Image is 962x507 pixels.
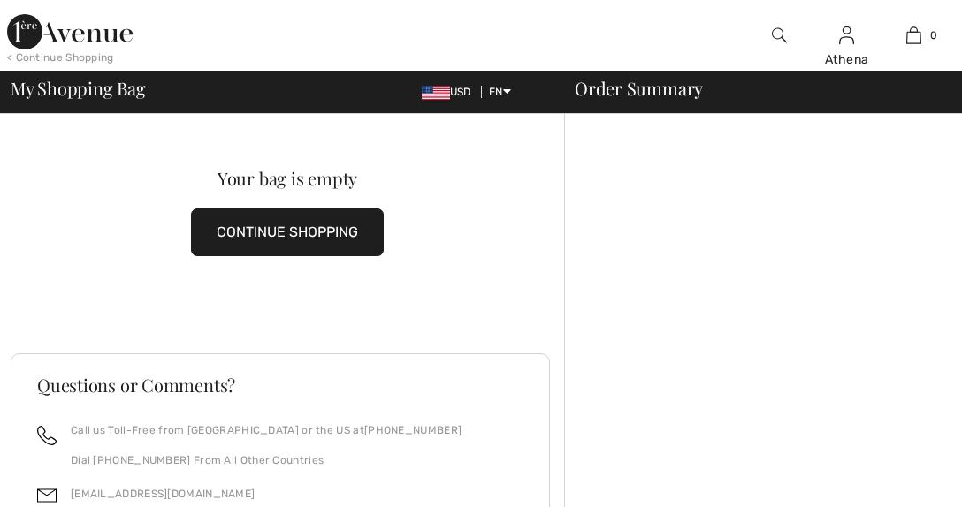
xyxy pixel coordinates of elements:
img: My Info [839,25,854,46]
div: Your bag is empty [38,170,536,187]
img: email [37,486,57,505]
div: Order Summary [554,79,951,97]
img: US Dollar [422,86,450,100]
a: [PHONE_NUMBER] [364,424,462,436]
button: CONTINUE SHOPPING [191,208,384,256]
a: [EMAIL_ADDRESS][DOMAIN_NAME] [71,488,255,500]
h3: Questions or Comments? [37,376,523,394]
span: EN [489,86,511,98]
img: search the website [772,25,787,46]
span: 0 [930,27,937,43]
span: My Shopping Bag [11,79,146,97]
img: 1ère Avenue [7,14,133,49]
a: 0 [882,25,947,46]
p: Dial [PHONE_NUMBER] From All Other Countries [71,452,462,468]
img: My Bag [906,25,921,46]
img: call [37,426,57,445]
div: Athena [814,50,880,69]
p: Call us Toll-Free from [GEOGRAPHIC_DATA] or the US at [71,422,462,438]
span: USD [422,86,478,98]
div: < Continue Shopping [7,49,114,65]
a: Sign In [839,26,854,43]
